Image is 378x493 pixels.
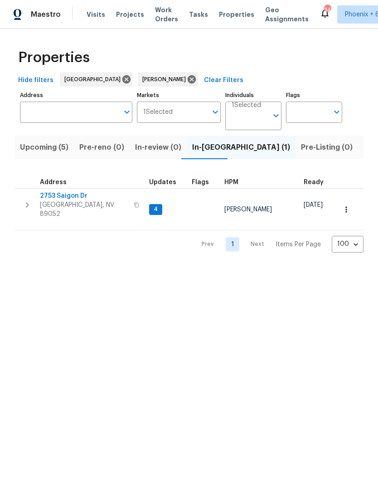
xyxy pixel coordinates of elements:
[135,141,181,154] span: In-review (0)
[226,237,239,251] a: Goto page 1
[189,11,208,18] span: Tasks
[143,108,173,116] span: 1 Selected
[193,236,363,253] nav: Pagination Navigation
[15,72,57,89] button: Hide filters
[138,72,198,87] div: [PERSON_NAME]
[224,206,272,213] span: [PERSON_NAME]
[304,179,324,185] span: Ready
[332,232,363,256] div: 100
[60,72,132,87] div: [GEOGRAPHIC_DATA]
[40,191,128,200] span: 2753 Saigon Dr
[149,179,176,185] span: Updates
[200,72,247,89] button: Clear Filters
[87,10,105,19] span: Visits
[324,5,330,15] div: 34
[276,240,321,249] p: Items Per Page
[204,75,243,86] span: Clear Filters
[79,141,124,154] span: Pre-reno (0)
[209,106,222,118] button: Open
[121,106,133,118] button: Open
[155,5,178,24] span: Work Orders
[150,205,161,213] span: 4
[142,75,189,84] span: [PERSON_NAME]
[137,93,221,98] label: Markets
[330,106,343,118] button: Open
[301,141,353,154] span: Pre-Listing (0)
[265,5,309,24] span: Geo Assignments
[270,109,282,122] button: Open
[304,179,332,185] div: Earliest renovation start date (first business day after COE or Checkout)
[18,75,53,86] span: Hide filters
[40,200,128,219] span: [GEOGRAPHIC_DATA], NV 89052
[225,93,281,98] label: Individuals
[286,93,342,98] label: Flags
[64,75,124,84] span: [GEOGRAPHIC_DATA]
[192,141,290,154] span: In-[GEOGRAPHIC_DATA] (1)
[232,102,261,109] span: 1 Selected
[116,10,144,19] span: Projects
[40,179,67,185] span: Address
[192,179,209,185] span: Flags
[20,141,68,154] span: Upcoming (5)
[304,202,323,208] span: [DATE]
[18,53,90,62] span: Properties
[31,10,61,19] span: Maestro
[219,10,254,19] span: Properties
[224,179,238,185] span: HPM
[20,93,132,98] label: Address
